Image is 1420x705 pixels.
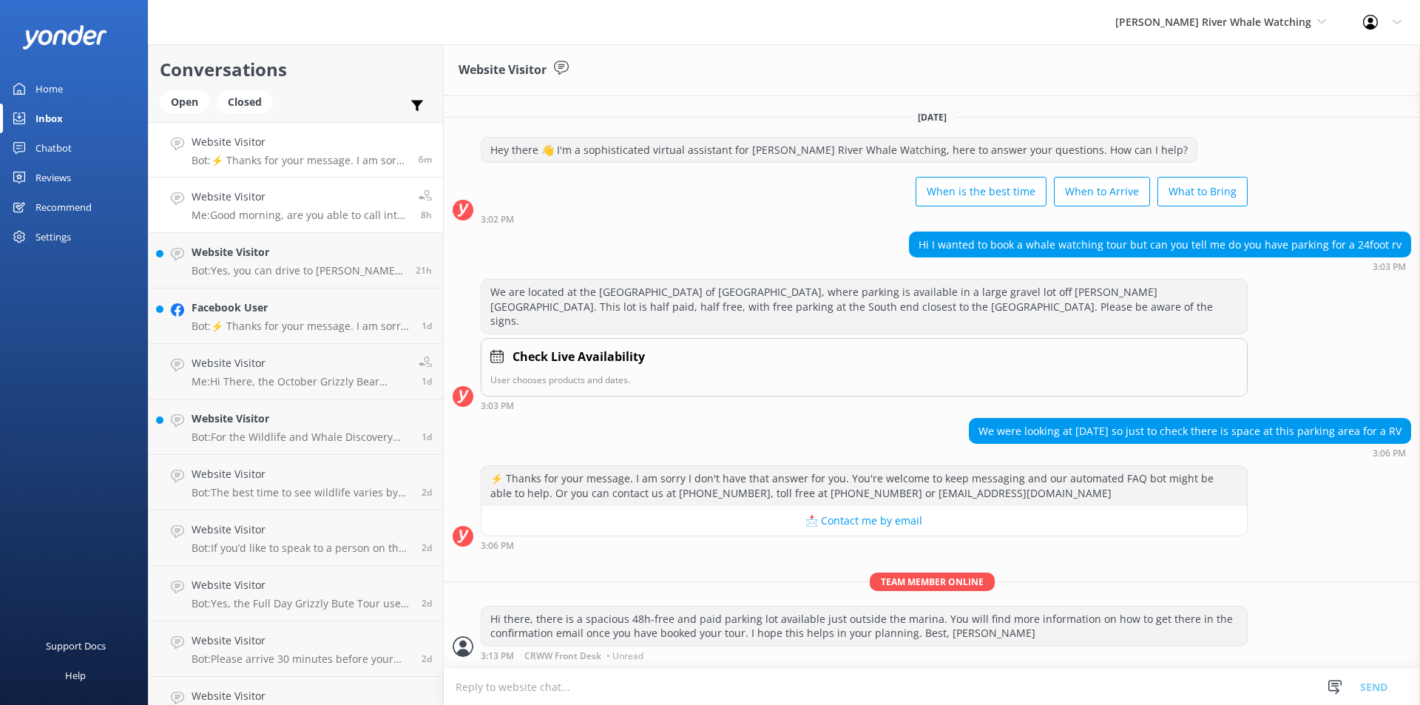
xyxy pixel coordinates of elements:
[1373,449,1406,458] strong: 3:06 PM
[149,566,443,621] a: Website VisitorBot:Yes, the Full Day Grizzly Bute Tour uses a high-speed covered vessel for the j...
[35,104,63,133] div: Inbox
[481,652,514,661] strong: 3:13 PM
[422,597,432,610] span: Sep 02 2025 08:03am (UTC -07:00) America/Tijuana
[149,455,443,510] a: Website VisitorBot:The best time to see wildlife varies by species. Transient Orcas can be spotte...
[192,633,410,649] h4: Website Visitor
[481,138,1197,163] div: Hey there 👋 I'm a sophisticated virtual assistant for [PERSON_NAME] River Whale Watching, here to...
[422,320,432,332] span: Sep 03 2025 09:52am (UTC -07:00) America/Tijuana
[490,373,1238,387] p: User chooses products and dates.
[217,93,280,109] a: Closed
[35,192,92,222] div: Recommend
[192,244,405,260] h4: Website Visitor
[192,577,410,593] h4: Website Visitor
[149,399,443,455] a: Website VisitorBot:For the Wildlife and Whale Discovery Tour, which departs multiple times daily,...
[459,61,547,80] h3: Website Visitor
[160,55,432,84] h2: Conversations
[481,400,1248,411] div: Sep 04 2025 03:03pm (UTC -07:00) America/Tijuana
[192,486,410,499] p: Bot: The best time to see wildlife varies by species. Transient Orcas can be spotted year-round, ...
[160,91,209,113] div: Open
[422,652,432,665] span: Sep 02 2025 07:14am (UTC -07:00) America/Tijuana
[192,652,410,666] p: Bot: Please arrive 30 minutes before your tour departure to check in.
[192,431,410,444] p: Bot: For the Wildlife and Whale Discovery Tour, which departs multiple times daily, you have the ...
[481,402,514,411] strong: 3:03 PM
[149,621,443,677] a: Website VisitorBot:Please arrive 30 minutes before your tour departure to check in.2d
[419,153,432,166] span: Sep 04 2025 03:06pm (UTC -07:00) America/Tijuana
[192,522,410,538] h4: Website Visitor
[422,431,432,443] span: Sep 02 2025 09:35pm (UTC -07:00) America/Tijuana
[969,448,1411,458] div: Sep 04 2025 03:06pm (UTC -07:00) America/Tijuana
[870,573,995,591] span: Team member online
[46,631,106,661] div: Support Docs
[35,163,71,192] div: Reviews
[192,264,405,277] p: Bot: Yes, you can drive to [PERSON_NAME][GEOGRAPHIC_DATA]. It is located on [GEOGRAPHIC_DATA]’s e...
[422,486,432,499] span: Sep 02 2025 03:00pm (UTC -07:00) America/Tijuana
[192,466,410,482] h4: Website Visitor
[481,215,514,224] strong: 3:02 PM
[1157,177,1248,206] button: What to Bring
[606,652,643,661] span: • Unread
[421,209,432,221] span: Sep 04 2025 07:00am (UTC -07:00) America/Tijuana
[481,506,1247,536] button: 📩 Contact me by email
[970,419,1410,444] div: We were looking at [DATE] so just to check there is space at this parking area for a RV
[192,688,410,704] h4: Website Visitor
[422,542,432,554] span: Sep 02 2025 12:14pm (UTC -07:00) America/Tijuana
[192,542,410,555] p: Bot: If you’d like to speak to a person on the [PERSON_NAME] River Whale Watching team, please ca...
[481,607,1247,646] div: Hi there, there is a spacious 48h-free and paid parking lot available just outside the marina. Yo...
[149,344,443,399] a: Website VisitorMe:Hi There, the October Grizzly Bear package is open for booking and tours are bo...
[35,133,72,163] div: Chatbot
[192,597,410,610] p: Bot: Yes, the Full Day Grizzly Bute Tour uses a high-speed covered vessel for the journey.
[481,650,1248,661] div: Sep 04 2025 03:13pm (UTC -07:00) America/Tijuana
[192,300,410,316] h4: Facebook User
[192,411,410,427] h4: Website Visitor
[422,375,432,388] span: Sep 03 2025 08:19am (UTC -07:00) America/Tijuana
[35,222,71,252] div: Settings
[1373,263,1406,271] strong: 3:03 PM
[22,25,107,50] img: yonder-white-logo.png
[149,289,443,344] a: Facebook UserBot:⚡ Thanks for your message. I am sorry I don't have that answer for you. You're w...
[481,214,1248,224] div: Sep 04 2025 03:02pm (UTC -07:00) America/Tijuana
[192,154,408,167] p: Bot: ⚡ Thanks for your message. I am sorry I don't have that answer for you. You're welcome to ke...
[217,91,273,113] div: Closed
[481,280,1247,334] div: We are located at the [GEOGRAPHIC_DATA] of [GEOGRAPHIC_DATA], where parking is available in a lar...
[192,189,408,205] h4: Website Visitor
[192,375,408,388] p: Me: Hi There, the October Grizzly Bear package is open for booking and tours are booking up quick...
[35,74,63,104] div: Home
[149,122,443,178] a: Website VisitorBot:⚡ Thanks for your message. I am sorry I don't have that answer for you. You're...
[192,134,408,150] h4: Website Visitor
[481,542,514,550] strong: 3:06 PM
[149,233,443,289] a: Website VisitorBot:Yes, you can drive to [PERSON_NAME][GEOGRAPHIC_DATA]. It is located on [GEOGRA...
[524,652,601,661] span: CRWW Front Desk
[1054,177,1150,206] button: When to Arrive
[192,209,408,222] p: Me: Good morning, are you able to call into our office and we can assist you in booking onto a to...
[65,661,86,690] div: Help
[149,510,443,566] a: Website VisitorBot:If you’d like to speak to a person on the [PERSON_NAME] River Whale Watching t...
[1115,15,1311,29] span: [PERSON_NAME] River Whale Watching
[909,111,956,124] span: [DATE]
[910,232,1410,257] div: Hi I wanted to book a whale watching tour but can you tell me do you have parking for a 24foot rv
[192,355,408,371] h4: Website Visitor
[909,261,1411,271] div: Sep 04 2025 03:03pm (UTC -07:00) America/Tijuana
[513,348,645,367] h4: Check Live Availability
[149,178,443,233] a: Website VisitorMe:Good morning, are you able to call into our office and we can assist you in boo...
[481,540,1248,550] div: Sep 04 2025 03:06pm (UTC -07:00) America/Tijuana
[481,466,1247,505] div: ⚡ Thanks for your message. I am sorry I don't have that answer for you. You're welcome to keep me...
[192,320,410,333] p: Bot: ⚡ Thanks for your message. I am sorry I don't have that answer for you. You're welcome to ke...
[916,177,1047,206] button: When is the best time
[160,93,217,109] a: Open
[416,264,432,277] span: Sep 03 2025 06:04pm (UTC -07:00) America/Tijuana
